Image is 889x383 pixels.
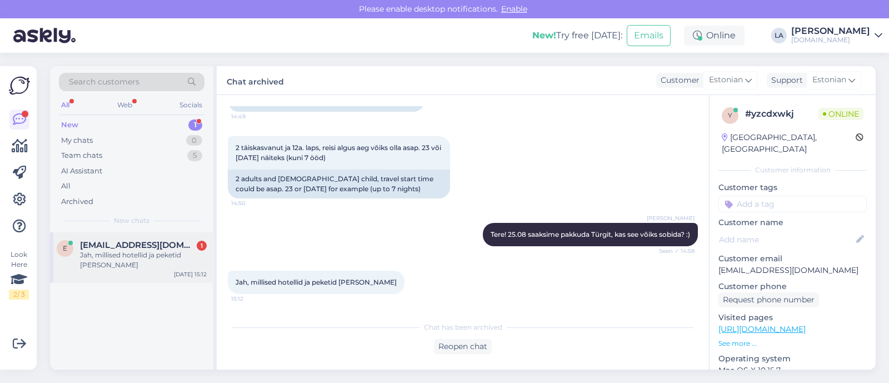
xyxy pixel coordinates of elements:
span: Seen ✓ 14:58 [653,247,695,255]
div: Socials [177,98,204,112]
span: [PERSON_NAME] [647,214,695,222]
p: Operating system [718,353,867,365]
p: Customer tags [718,182,867,193]
p: Mac OS X 10.15.7 [718,365,867,376]
div: 2 / 3 [9,290,29,300]
img: Askly Logo [9,75,30,96]
a: [URL][DOMAIN_NAME] [718,324,806,334]
div: Try free [DATE]: [532,29,622,42]
div: AI Assistant [61,166,102,177]
span: e [63,244,67,252]
p: Customer email [718,253,867,265]
p: See more ... [718,339,867,349]
div: 1 [188,120,202,131]
div: Request phone number [718,292,819,307]
div: Team chats [61,150,102,161]
div: [PERSON_NAME] [791,27,870,36]
div: Online [684,26,745,46]
p: Customer name [718,217,867,228]
div: New [61,120,78,131]
p: Customer phone [718,281,867,292]
span: Tere! 25.08 saaksime pakkuda Türgit, kas see võiks sobida? :) [491,230,690,238]
div: Web [115,98,134,112]
div: Support [767,74,803,86]
span: eglejalakas@icloud.com [80,240,196,250]
span: 14:49 [231,112,273,121]
span: Estonian [812,74,846,86]
label: Chat archived [227,73,284,88]
span: y [728,111,732,120]
div: LA [771,28,787,43]
span: 15:12 [231,295,273,303]
div: My chats [61,135,93,146]
span: New chats [114,216,149,226]
div: 2 adults and [DEMOGRAPHIC_DATA] child, travel start time could be asap. 23 or [DATE] for example ... [228,170,450,198]
span: Online [818,108,863,120]
div: Jah, millised hotellid ja peketid [PERSON_NAME] [80,250,207,270]
div: All [59,98,72,112]
span: 14:50 [231,199,273,207]
input: Add name [719,233,854,246]
span: Jah, millised hotellid ja peketid [PERSON_NAME] [236,278,397,286]
p: [EMAIL_ADDRESS][DOMAIN_NAME] [718,265,867,276]
div: # yzcdxwkj [745,107,818,121]
div: 5 [187,150,202,161]
div: Look Here [9,250,29,300]
div: 1 [197,241,207,251]
div: [DATE] 15:12 [174,270,207,278]
div: Archived [61,196,93,207]
span: 2 täiskasvanut ja 12a. laps, reisi algus aeg võiks olla asap. 23 või [DATE] näiteks (kuni 7 ööd) [236,143,443,162]
span: Estonian [709,74,743,86]
span: Search customers [69,76,139,88]
div: All [61,181,71,192]
div: Customer information [718,165,867,175]
div: [DOMAIN_NAME] [791,36,870,44]
a: [PERSON_NAME][DOMAIN_NAME] [791,27,882,44]
input: Add a tag [718,196,867,212]
div: 0 [186,135,202,146]
div: Customer [656,74,700,86]
p: Visited pages [718,312,867,324]
b: New! [532,30,556,41]
div: [GEOGRAPHIC_DATA], [GEOGRAPHIC_DATA] [722,132,856,155]
button: Emails [627,25,671,46]
span: Enable [498,4,531,14]
span: Chat has been archived [424,322,502,332]
div: Reopen chat [434,339,492,354]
